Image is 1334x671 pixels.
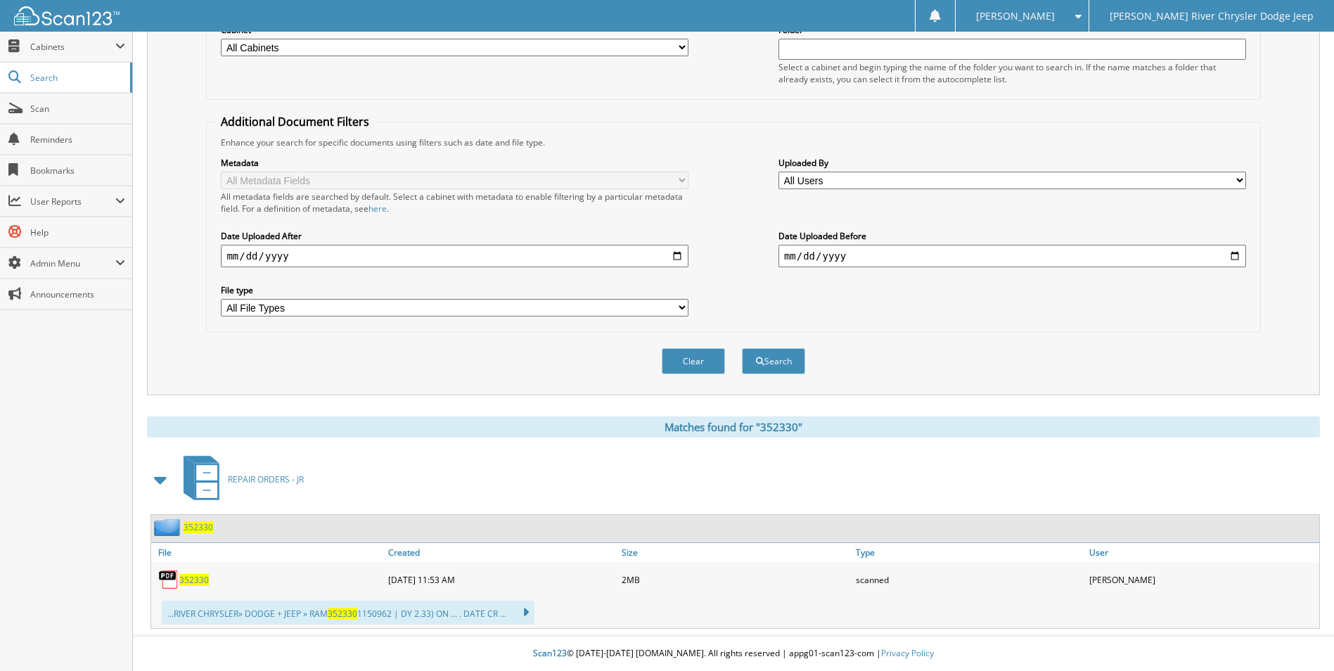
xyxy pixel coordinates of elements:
[1086,543,1319,562] a: User
[662,348,725,374] button: Clear
[778,61,1246,85] div: Select a cabinet and begin typing the name of the folder you want to search in. If the name match...
[151,543,385,562] a: File
[30,134,125,146] span: Reminders
[175,452,304,507] a: REPAIR ORDERS - JR
[30,257,115,269] span: Admin Menu
[30,196,115,207] span: User Reports
[214,114,376,129] legend: Additional Document Filters
[228,473,304,485] span: REPAIR ORDERS - JR
[30,41,115,53] span: Cabinets
[385,543,618,562] a: Created
[221,284,688,296] label: File type
[221,191,688,215] div: All metadata fields are searched by default. Select a cabinet with metadata to enable filtering b...
[14,6,120,25] img: scan123-logo-white.svg
[976,12,1055,20] span: [PERSON_NAME]
[1110,12,1314,20] span: [PERSON_NAME] River Chrysler Dodge Jeep
[179,574,209,586] a: 352330
[158,569,179,590] img: PDF.png
[368,203,387,215] a: here
[221,245,688,267] input: start
[618,543,852,562] a: Size
[214,136,1252,148] div: Enhance your search for specific documents using filters such as date and file type.
[1086,565,1319,594] div: [PERSON_NAME]
[618,565,852,594] div: 2MB
[778,157,1246,169] label: Uploaded By
[328,608,357,620] span: 352330
[30,226,125,238] span: Help
[147,416,1320,437] div: Matches found for "352330"
[30,72,123,84] span: Search
[154,518,184,536] img: folder2.png
[221,230,688,242] label: Date Uploaded After
[852,543,1086,562] a: Type
[221,157,688,169] label: Metadata
[385,565,618,594] div: [DATE] 11:53 AM
[133,637,1334,671] div: © [DATE]-[DATE] [DOMAIN_NAME]. All rights reserved | appg01-scan123-com |
[881,647,934,659] a: Privacy Policy
[533,647,567,659] span: Scan123
[30,103,125,115] span: Scan
[30,288,125,300] span: Announcements
[852,565,1086,594] div: scanned
[1264,603,1334,671] iframe: Chat Widget
[162,601,534,625] div: ...RIVER CHRYSLER» DODGE + JEEP » RAM 1150962 | DY 2.33) ON ... . DATE CR ...
[778,245,1246,267] input: end
[778,230,1246,242] label: Date Uploaded Before
[30,165,125,177] span: Bookmarks
[742,348,805,374] button: Search
[184,521,213,533] a: 352330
